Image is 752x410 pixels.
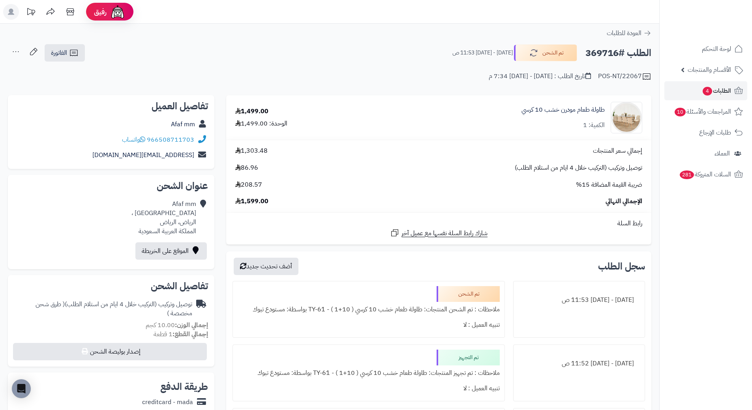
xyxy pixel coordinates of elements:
div: تم التجهيز [437,350,500,365]
div: POS-NT/22067 [598,72,651,81]
div: تنبيه العميل : لا [238,317,499,333]
a: العودة للطلبات [607,28,651,38]
a: 966508711703 [147,135,194,144]
h2: تفاصيل العميل [14,101,208,111]
div: creditcard - mada [142,398,193,407]
a: العملاء [664,144,747,163]
h2: طريقة الدفع [160,382,208,391]
h2: عنوان الشحن [14,181,208,191]
div: 1,499.00 [235,107,268,116]
span: 4 [703,87,712,95]
span: 10 [675,108,686,116]
a: Afaf mm [171,120,195,129]
span: العودة للطلبات [607,28,641,38]
a: الطلبات4 [664,81,747,100]
h2: تفاصيل الشحن [14,281,208,291]
button: تم الشحن [514,45,577,61]
span: 86.96 [235,163,258,172]
div: الكمية: 1 [583,121,605,130]
span: 1,599.00 [235,197,268,206]
span: لوحة التحكم [702,43,731,54]
small: 10.00 كجم [146,320,208,330]
div: تاريخ الطلب : [DATE] - [DATE] 7:34 م [489,72,591,81]
a: الموقع على الخريطة [135,242,207,260]
button: إصدار بوليصة الشحن [13,343,207,360]
div: ملاحظات : تم تجهيز المنتجات: طاولة طعام خشب 10 كرسي ( 10+1 ) - TY-61 بواسطة: مستودع تبوك [238,365,499,381]
strong: إجمالي الوزن: [175,320,208,330]
span: طلبات الإرجاع [699,127,731,138]
span: الإجمالي النهائي [606,197,642,206]
a: الفاتورة [45,44,85,62]
div: رابط السلة [229,219,648,228]
div: الوحدة: 1,499.00 [235,119,287,128]
span: توصيل وتركيب (التركيب خلال 4 ايام من استلام الطلب) [515,163,642,172]
span: ضريبة القيمة المضافة 15% [576,180,642,189]
div: [DATE] - [DATE] 11:53 ص [518,292,640,308]
a: شارك رابط السلة نفسها مع عميل آخر [390,228,488,238]
a: تحديثات المنصة [21,4,41,22]
div: توصيل وتركيب (التركيب خلال 4 ايام من استلام الطلب) [14,300,192,318]
div: [DATE] - [DATE] 11:52 ص [518,356,640,371]
span: الأقسام والمنتجات [688,64,731,75]
strong: إجمالي القطع: [173,329,208,339]
div: تنبيه العميل : لا [238,381,499,396]
a: السلات المتروكة281 [664,165,747,184]
img: ai-face.png [110,4,126,20]
span: إجمالي سعر المنتجات [593,146,642,155]
a: لوحة التحكم [664,39,747,58]
button: أضف تحديث جديد [234,258,298,275]
h3: سجل الطلب [598,262,645,271]
span: ( طرق شحن مخصصة ) [36,300,192,318]
span: شارك رابط السلة نفسها مع عميل آخر [401,229,488,238]
div: تم الشحن [437,286,500,302]
div: Open Intercom Messenger [12,379,31,398]
span: الطلبات [702,85,731,96]
a: طلبات الإرجاع [664,123,747,142]
span: 208.57 [235,180,262,189]
div: ملاحظات : تم الشحن المنتجات: طاولة طعام خشب 10 كرسي ( 10+1 ) - TY-61 بواسطة: مستودع تبوك [238,302,499,317]
small: [DATE] - [DATE] 11:53 ص [452,49,513,57]
span: رفيق [94,7,107,17]
a: واتساب [122,135,145,144]
span: 281 [680,170,694,179]
a: [EMAIL_ADDRESS][DOMAIN_NAME] [92,150,194,160]
img: 1751798851-1-90x90.jpg [611,102,642,133]
span: المراجعات والأسئلة [674,106,731,117]
h2: الطلب #369716 [585,45,651,61]
span: السلات المتروكة [679,169,731,180]
span: العملاء [714,148,730,159]
a: المراجعات والأسئلة10 [664,102,747,121]
a: طاولة طعام مودرن خشب 10 كرسي [521,105,605,114]
span: 1,303.48 [235,146,268,155]
small: 1 قطعة [154,329,208,339]
div: Afaf mm [GEOGRAPHIC_DATA] ، الرياض، الرياض المملكة العربية السعودية [131,200,196,236]
span: الفاتورة [51,48,67,58]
